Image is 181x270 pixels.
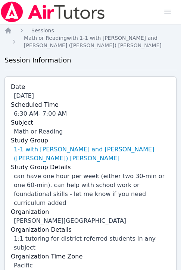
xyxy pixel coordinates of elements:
[11,225,170,234] label: Organization Details
[11,136,170,145] label: Study Group
[14,91,170,100] div: [DATE]
[14,261,170,270] div: Pacific
[14,109,170,118] div: 6:30 AM - 7:00 AM
[31,28,54,33] span: Sessions
[31,27,54,34] a: Sessions
[14,127,170,136] div: Math or Reading
[4,27,177,49] nav: Breadcrumb
[11,252,170,261] label: Organization Time Zone
[4,55,177,65] h3: Session Information
[14,172,170,208] div: can have one hour per week (either two 30-min or one 60-min). can help with school work or founda...
[14,216,170,225] div: [PERSON_NAME][GEOGRAPHIC_DATA]
[11,100,170,109] label: Scheduled Time
[11,118,170,127] label: Subject
[14,145,170,163] a: 1-1 with [PERSON_NAME] and [PERSON_NAME] ([PERSON_NAME]) [PERSON_NAME]
[24,34,177,49] a: Math or Readingwith 1-1 with [PERSON_NAME] and [PERSON_NAME] ([PERSON_NAME]) [PERSON_NAME]
[24,35,162,48] span: Math or Reading with 1-1 with [PERSON_NAME] and [PERSON_NAME] ([PERSON_NAME]) [PERSON_NAME]
[11,83,170,91] label: Date
[11,208,170,216] label: Organization
[11,163,170,172] label: Study Group Details
[14,234,170,252] div: 1:1 tutoring for district referred students in any subject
